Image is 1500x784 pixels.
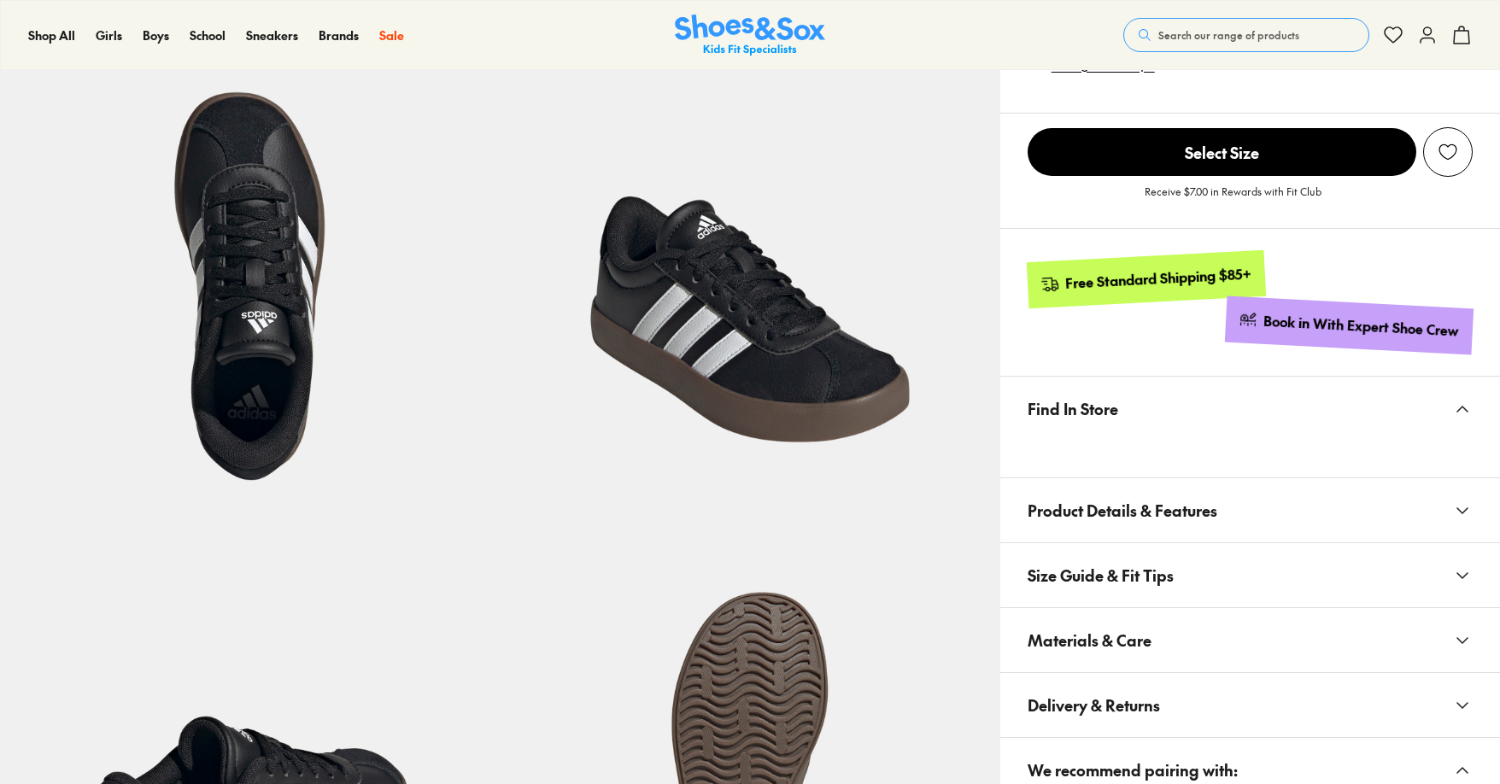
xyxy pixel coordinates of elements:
[1028,383,1118,434] span: Find In Store
[1028,128,1416,176] span: Select Size
[1028,550,1174,600] span: Size Guide & Fit Tips
[1026,250,1265,308] a: Free Standard Shipping $85+
[190,26,226,44] a: School
[1028,680,1160,730] span: Delivery & Returns
[28,26,75,44] a: Shop All
[1000,478,1500,542] button: Product Details & Features
[1225,296,1474,355] a: Book in With Expert Shoe Crew
[379,26,404,44] a: Sale
[500,6,999,506] img: 7-548217_1
[1028,615,1151,665] span: Materials & Care
[1000,543,1500,607] button: Size Guide & Fit Tips
[143,26,169,44] a: Boys
[246,26,298,44] a: Sneakers
[1028,441,1473,457] iframe: Find in Store
[1000,377,1500,441] button: Find In Store
[319,26,359,44] a: Brands
[1000,608,1500,672] button: Materials & Care
[1145,184,1321,214] p: Receive $7.00 in Rewards with Fit Club
[675,15,825,56] a: Shoes & Sox
[1158,27,1299,43] span: Search our range of products
[1123,18,1369,52] button: Search our range of products
[1423,127,1473,177] button: Add to Wishlist
[96,26,122,44] a: Girls
[1263,312,1460,341] div: Book in With Expert Shoe Crew
[1000,673,1500,737] button: Delivery & Returns
[675,15,825,56] img: SNS_Logo_Responsive.svg
[1064,265,1251,293] div: Free Standard Shipping $85+
[1028,127,1416,177] button: Select Size
[1028,485,1217,535] span: Product Details & Features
